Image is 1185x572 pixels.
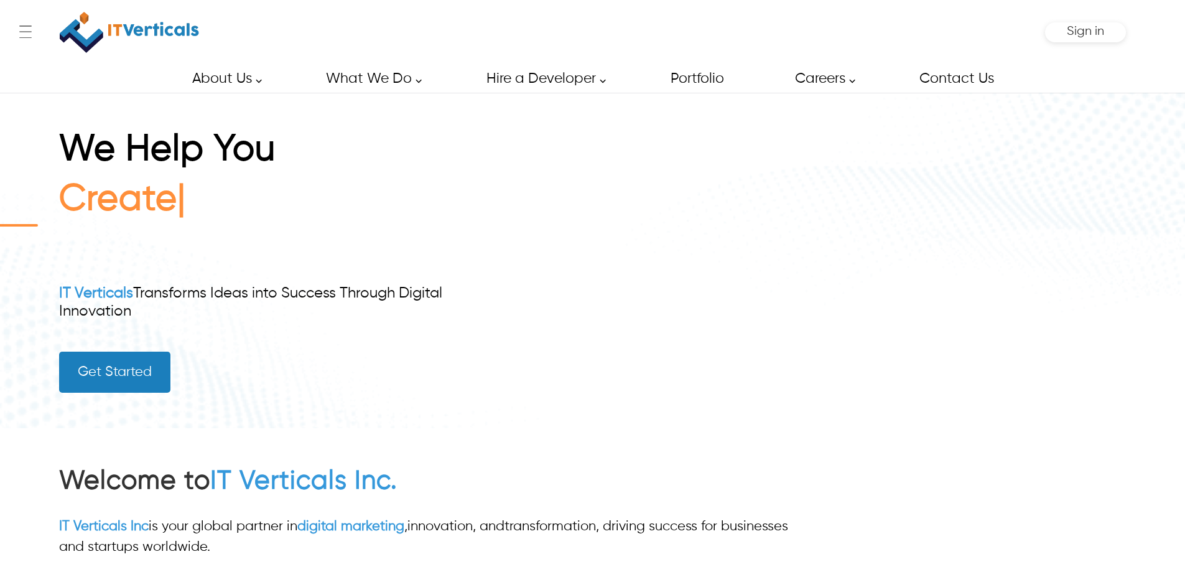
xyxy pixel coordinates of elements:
[297,520,404,533] a: digital marketing
[59,286,133,301] a: IT Verticals
[59,6,200,59] a: IT Verticals Inc
[210,468,397,494] a: IT Verticals Inc.
[59,464,806,499] h2: Welcome to
[504,520,596,533] span: transformation
[59,128,486,178] h1: We Help You
[178,65,269,93] a: About Us
[656,65,737,93] a: Portfolio
[59,352,170,393] a: Get Started
[60,6,199,59] img: IT Verticals Inc
[781,65,862,93] a: Careers
[1067,25,1104,38] span: Sign in
[407,520,473,533] span: innovation
[59,182,177,218] span: Create
[472,65,613,93] a: Hire a Developer
[1067,29,1104,37] a: Sign in
[905,65,1007,93] a: Contact Us
[59,520,149,533] a: IT Verticals Inc
[59,517,806,558] p: is your global partner in , , and , driving success for businesses and startups worldwide.
[312,65,429,93] a: What We Do
[59,284,486,321] div: Transforms Ideas into Success Through Digital Innovation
